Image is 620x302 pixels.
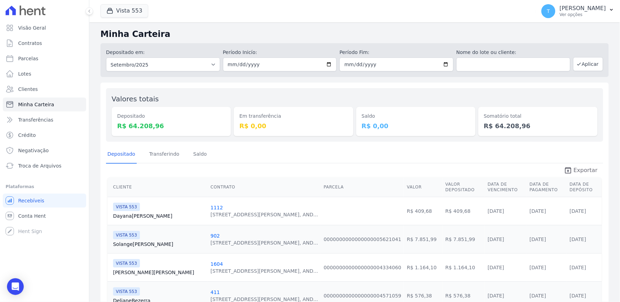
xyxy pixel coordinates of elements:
[339,49,454,56] label: Período Fim:
[18,132,36,139] span: Crédito
[18,116,53,123] span: Transferências
[362,113,470,120] dt: Saldo
[18,40,42,47] span: Contratos
[560,12,606,17] p: Ver opções
[117,121,225,131] dd: R$ 64.208,96
[488,265,504,270] a: [DATE]
[570,293,586,299] a: [DATE]
[18,86,38,93] span: Clientes
[208,177,321,197] th: Contrato
[443,225,485,253] td: R$ 7.851,99
[404,253,442,281] td: R$ 1.164,10
[530,265,546,270] a: [DATE]
[3,67,86,81] a: Lotes
[443,197,485,225] td: R$ 409,68
[113,212,205,219] a: Dayana[PERSON_NAME]
[113,241,205,248] a: Solange[PERSON_NAME]
[113,269,205,276] a: [PERSON_NAME][PERSON_NAME]
[3,36,86,50] a: Contratos
[488,293,504,299] a: [DATE]
[570,265,586,270] a: [DATE]
[3,128,86,142] a: Crédito
[547,9,550,14] span: T
[404,197,442,225] td: R$ 409,68
[100,28,609,40] h2: Minha Carteira
[574,166,598,175] span: Exportar
[18,212,46,219] span: Conta Hent
[6,183,83,191] div: Plataformas
[112,95,159,103] label: Valores totais
[324,237,402,242] a: 0000000000000000005621041
[113,231,140,239] span: VISTA 553
[570,208,586,214] a: [DATE]
[404,177,442,197] th: Valor
[18,162,61,169] span: Troca de Arquivos
[3,82,86,96] a: Clientes
[18,101,54,108] span: Minha Carteira
[18,55,38,62] span: Parcelas
[113,203,140,211] span: VISTA 553
[100,4,148,17] button: Vista 553
[210,233,220,239] a: 902
[530,237,546,242] a: [DATE]
[404,225,442,253] td: R$ 7.851,99
[113,259,140,268] span: VISTA 553
[564,166,572,175] i: unarchive
[321,177,404,197] th: Parcela
[106,146,137,164] a: Depositado
[558,166,603,176] a: unarchive Exportar
[536,1,620,21] button: T [PERSON_NAME] Ver opções
[18,24,46,31] span: Visão Geral
[3,98,86,111] a: Minha Carteira
[488,237,504,242] a: [DATE]
[210,289,220,295] a: 411
[3,159,86,173] a: Troca de Arquivos
[7,278,24,295] div: Open Intercom Messenger
[443,177,485,197] th: Valor Depositado
[3,144,86,157] a: Negativação
[3,21,86,35] a: Visão Geral
[18,147,49,154] span: Negativação
[3,113,86,127] a: Transferências
[239,121,348,131] dd: R$ 0,00
[570,237,586,242] a: [DATE]
[573,57,603,71] button: Aplicar
[527,177,567,197] th: Data de Pagamento
[106,49,145,55] label: Depositado em:
[192,146,208,164] a: Saldo
[484,113,592,120] dt: Somatório total
[148,146,181,164] a: Transferindo
[3,209,86,223] a: Conta Hent
[488,208,504,214] a: [DATE]
[456,49,570,56] label: Nome do lote ou cliente:
[18,197,44,204] span: Recebíveis
[3,194,86,208] a: Recebíveis
[362,121,470,131] dd: R$ 0,00
[567,177,602,197] th: Data de Depósito
[210,211,318,218] div: [STREET_ADDRESS][PERSON_NAME], AND...
[560,5,606,12] p: [PERSON_NAME]
[485,177,527,197] th: Data de Vencimento
[210,239,318,246] div: [STREET_ADDRESS][PERSON_NAME], AND...
[113,287,140,296] span: VISTA 553
[210,268,318,274] div: [STREET_ADDRESS][PERSON_NAME], AND...
[530,208,546,214] a: [DATE]
[107,177,208,197] th: Cliente
[18,70,31,77] span: Lotes
[239,113,348,120] dt: Em transferência
[324,293,402,299] a: 0000000000000000004571059
[443,253,485,281] td: R$ 1.164,10
[223,49,337,56] label: Período Inicío:
[324,265,402,270] a: 0000000000000000004334060
[3,52,86,65] a: Parcelas
[530,293,546,299] a: [DATE]
[117,113,225,120] dt: Depositado
[210,261,223,267] a: 1604
[210,205,223,210] a: 1112
[484,121,592,131] dd: R$ 64.208,96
